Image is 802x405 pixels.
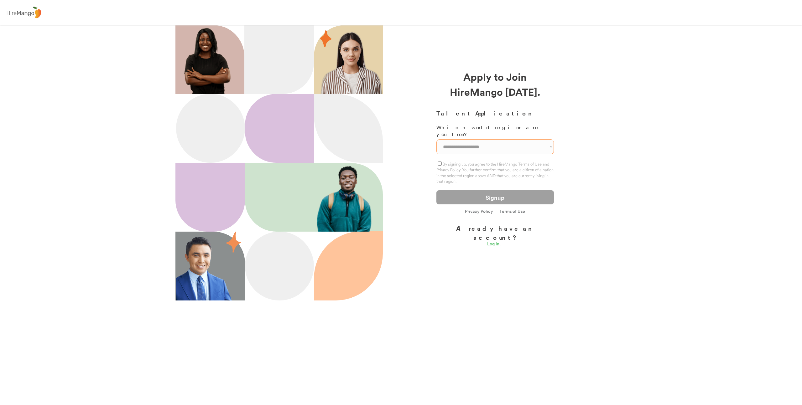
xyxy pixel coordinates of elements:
[226,232,241,253] img: 55
[436,190,554,204] button: Signup
[177,25,238,94] img: 200x220.png
[487,242,503,248] a: Log In.
[320,30,331,47] img: 29
[245,232,314,300] img: Ellipse%2013
[314,163,378,232] img: 202x218.png
[320,31,383,94] img: hispanic%20woman.png
[176,232,232,300] img: smiling-businessman-with-touchpad_1098-235.png
[436,224,554,242] div: Already have an account?
[436,161,554,184] label: By signing up, you agree to the HireMango Terms of Use and Privacy Policy. You further confirm th...
[5,5,43,20] img: logo%20-%20hiremango%20gray.png
[176,94,245,163] img: Ellipse%2012
[436,124,554,138] div: Which world region are you from?
[436,109,554,118] h3: Talent Application
[465,209,493,214] a: Privacy Policy
[436,69,554,99] div: Apply to Join HireMango [DATE].
[499,209,525,213] a: Terms of Use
